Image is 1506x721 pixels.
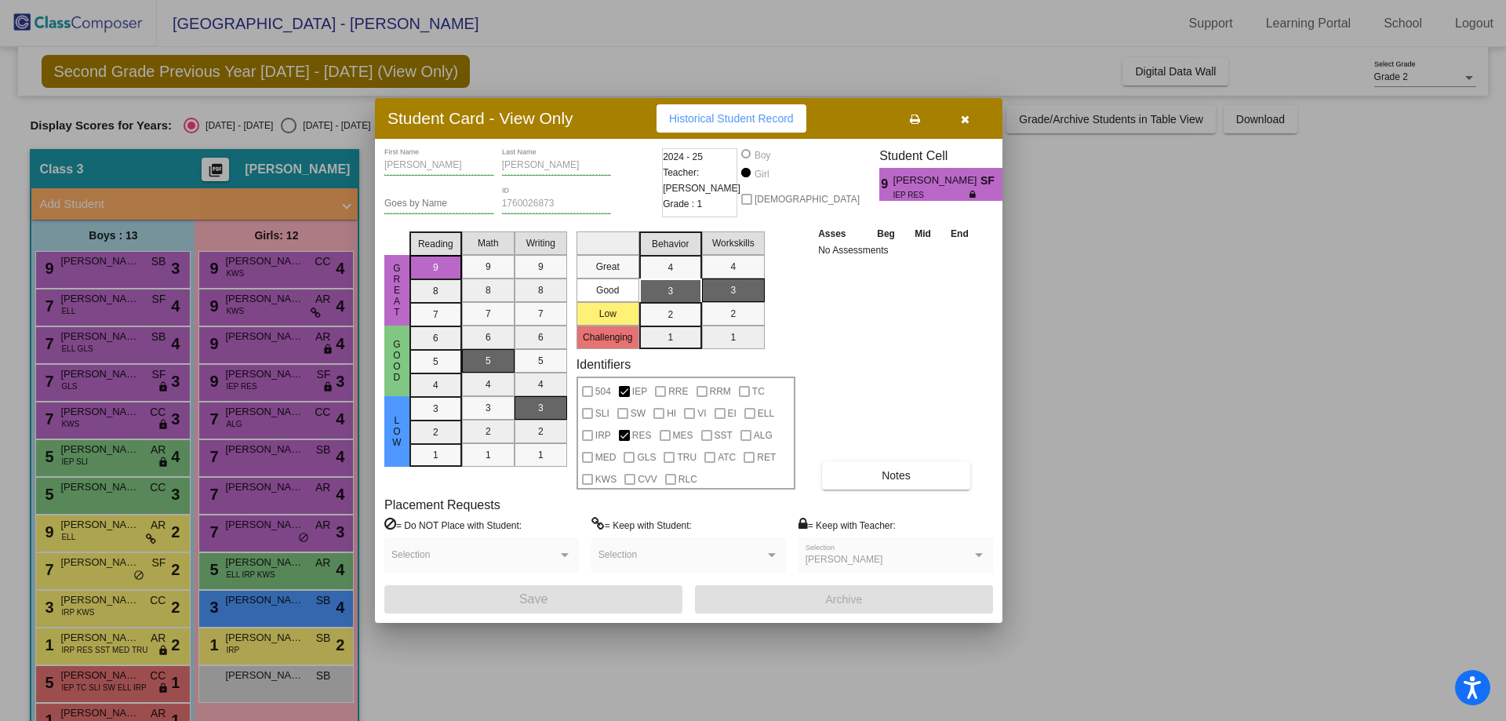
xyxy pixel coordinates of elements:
[632,382,647,401] span: IEP
[384,585,682,614] button: Save
[879,175,893,194] span: 9
[754,426,773,445] span: ALG
[631,404,646,423] span: SW
[638,470,657,489] span: CVV
[384,497,500,512] label: Placement Requests
[710,382,731,401] span: RRM
[673,426,693,445] span: MES
[595,404,609,423] span: SLI
[669,112,794,125] span: Historical Student Record
[822,461,970,490] button: Notes
[695,585,993,614] button: Archive
[637,448,656,467] span: GLS
[980,173,1002,189] span: SF
[718,448,736,467] span: ATC
[591,517,692,533] label: = Keep with Student:
[668,382,688,401] span: RRE
[595,470,617,489] span: KWS
[758,404,774,423] span: ELL
[595,382,611,401] span: 504
[798,517,896,533] label: = Keep with Teacher:
[697,404,706,423] span: VI
[754,148,771,162] div: Boy
[657,104,806,133] button: Historical Student Record
[502,198,612,209] input: Enter ID
[663,196,702,212] span: Grade : 1
[806,554,883,565] span: [PERSON_NAME]
[814,225,867,242] th: Asses
[754,167,769,181] div: Girl
[390,339,404,383] span: Good
[867,225,904,242] th: Beg
[715,426,733,445] span: SST
[384,198,494,209] input: goes by name
[752,382,765,401] span: TC
[387,108,573,128] h3: Student Card - View Only
[677,448,697,467] span: TRU
[577,357,631,372] label: Identifiers
[882,469,911,482] span: Notes
[595,426,611,445] span: IRP
[757,448,776,467] span: RET
[384,517,522,533] label: = Do NOT Place with Student:
[678,470,697,489] span: RLC
[879,148,1016,163] h3: Student Cell
[663,165,740,196] span: Teacher: [PERSON_NAME]
[814,242,979,258] td: No Assessments
[940,225,978,242] th: End
[826,593,863,606] span: Archive
[893,189,969,201] span: IEP RES
[632,426,652,445] span: RES
[390,415,404,448] span: Low
[667,404,676,423] span: HI
[663,149,703,165] span: 2024 - 25
[1002,175,1016,194] span: 3
[755,190,860,209] span: [DEMOGRAPHIC_DATA]
[893,173,980,189] span: [PERSON_NAME]
[905,225,940,242] th: Mid
[390,263,404,318] span: Great
[519,592,547,606] span: Save
[595,448,617,467] span: MED
[728,404,737,423] span: EI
